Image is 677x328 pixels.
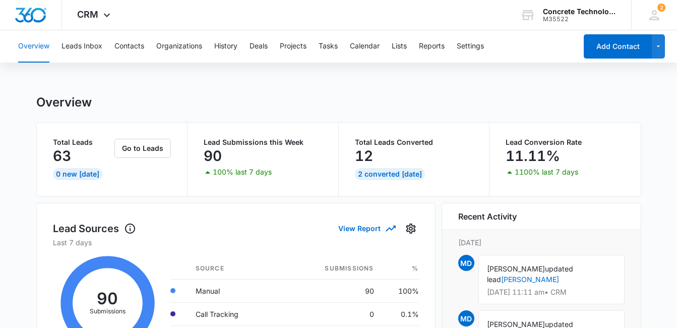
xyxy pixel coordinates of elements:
[204,139,322,146] p: Lead Submissions this Week
[114,139,171,158] button: Go to Leads
[188,279,299,302] td: Manual
[53,221,136,236] h1: Lead Sources
[506,148,560,164] p: 11.11%
[382,302,419,325] td: 0.1%
[53,168,102,180] div: 0 New [DATE]
[392,30,407,63] button: Lists
[213,169,272,176] p: 100% last 7 days
[214,30,237,63] button: History
[458,237,625,248] p: [DATE]
[156,30,202,63] button: Organizations
[543,8,617,16] div: account name
[458,255,474,271] span: MD
[53,148,71,164] p: 63
[53,237,419,248] p: Last 7 days
[584,34,652,59] button: Add Contact
[657,4,665,12] span: 2
[36,95,92,110] h1: Overview
[458,310,474,326] span: MD
[515,169,578,176] p: 1100% last 7 days
[419,30,445,63] button: Reports
[457,30,484,63] button: Settings
[280,30,306,63] button: Projects
[355,148,373,164] p: 12
[501,275,559,284] a: [PERSON_NAME]
[114,30,144,63] button: Contacts
[543,16,617,23] div: account id
[61,30,102,63] button: Leads Inbox
[506,139,625,146] p: Lead Conversion Rate
[458,210,517,223] h6: Recent Activity
[355,168,425,180] div: 2 Converted [DATE]
[338,220,395,237] button: View Report
[319,30,338,63] button: Tasks
[299,302,382,325] td: 0
[657,4,665,12] div: notifications count
[487,264,545,273] span: [PERSON_NAME]
[350,30,380,63] button: Calendar
[18,30,49,63] button: Overview
[299,258,382,280] th: Submissions
[188,258,299,280] th: Source
[382,258,419,280] th: %
[355,139,473,146] p: Total Leads Converted
[114,144,171,152] a: Go to Leads
[299,279,382,302] td: 90
[53,139,113,146] p: Total Leads
[382,279,419,302] td: 100%
[77,9,98,20] span: CRM
[204,148,222,164] p: 90
[403,221,419,237] button: Settings
[250,30,268,63] button: Deals
[188,302,299,325] td: Call Tracking
[487,289,616,296] p: [DATE] 11:11 am • CRM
